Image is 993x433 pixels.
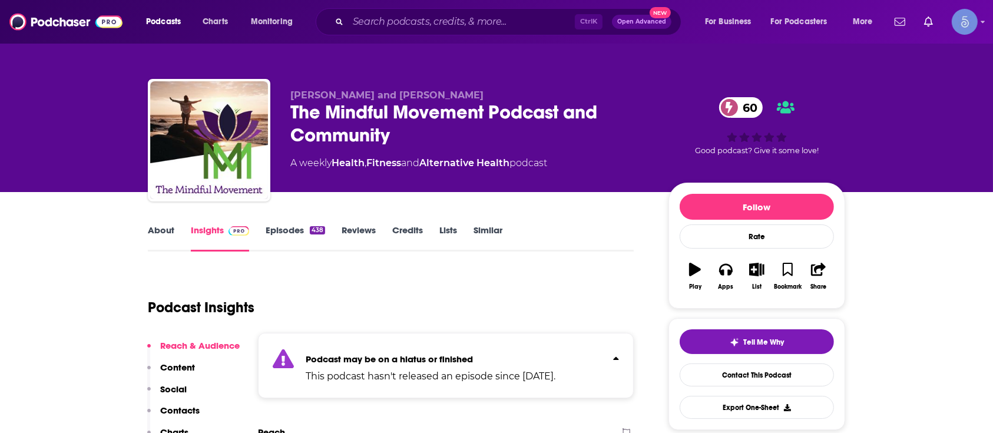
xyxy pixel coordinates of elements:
button: open menu [763,12,845,31]
a: About [148,224,174,252]
span: Podcasts [146,14,181,30]
span: , [365,157,366,168]
button: open menu [697,12,766,31]
button: Reach & Audience [147,340,240,362]
span: 60 [731,97,763,118]
span: More [853,14,873,30]
span: Ctrl K [575,14,603,29]
span: For Podcasters [771,14,828,30]
button: Open AdvancedNew [612,15,671,29]
button: Contacts [147,405,200,427]
span: For Business [705,14,752,30]
a: Show notifications dropdown [919,12,938,32]
span: [PERSON_NAME] and [PERSON_NAME] [290,90,484,101]
a: 60 [719,97,763,118]
a: Lists [439,224,457,252]
div: List [752,283,762,290]
h1: Podcast Insights [148,299,254,316]
a: Alternative Health [419,157,509,168]
button: Show profile menu [952,9,978,35]
div: Play [689,283,701,290]
span: and [401,157,419,168]
a: Reviews [342,224,376,252]
a: Health [332,157,365,168]
div: Bookmark [774,283,802,290]
button: Play [680,255,710,298]
a: Fitness [366,157,401,168]
button: Apps [710,255,741,298]
img: Podchaser - Follow, Share and Rate Podcasts [9,11,123,33]
button: Social [147,384,187,405]
a: InsightsPodchaser Pro [191,224,249,252]
button: open menu [845,12,888,31]
span: Charts [203,14,228,30]
p: Contacts [160,405,200,416]
button: Bookmark [772,255,803,298]
a: Similar [474,224,502,252]
button: open menu [138,12,196,31]
a: Show notifications dropdown [890,12,910,32]
input: Search podcasts, credits, & more... [348,12,575,31]
a: Episodes438 [266,224,325,252]
button: tell me why sparkleTell Me Why [680,329,834,354]
p: Reach & Audience [160,340,240,351]
section: Click to expand status details [258,333,634,398]
button: Share [803,255,834,298]
p: This podcast hasn't released an episode since [DATE]. [306,369,555,384]
div: Apps [719,283,734,290]
div: 60Good podcast? Give it some love! [668,90,845,163]
span: New [650,7,671,18]
p: Social [160,384,187,395]
span: Monitoring [251,14,293,30]
button: open menu [243,12,308,31]
div: Rate [680,224,834,249]
a: Credits [392,224,423,252]
div: 438 [310,226,325,234]
button: List [742,255,772,298]
img: Podchaser Pro [229,226,249,236]
img: The Mindful Movement Podcast and Community [150,81,268,199]
button: Follow [680,194,834,220]
a: Contact This Podcast [680,363,834,386]
span: Open Advanced [617,19,666,25]
span: Good podcast? Give it some love! [695,146,819,155]
span: Logged in as Spiral5-G1 [952,9,978,35]
div: Share [810,283,826,290]
button: Export One-Sheet [680,396,834,419]
p: Content [160,362,195,373]
img: User Profile [952,9,978,35]
div: Search podcasts, credits, & more... [327,8,693,35]
strong: Podcast may be on a hiatus or finished [306,353,473,365]
img: tell me why sparkle [730,338,739,347]
div: A weekly podcast [290,156,547,170]
button: Content [147,362,195,384]
span: Tell Me Why [744,338,785,347]
a: Charts [195,12,235,31]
